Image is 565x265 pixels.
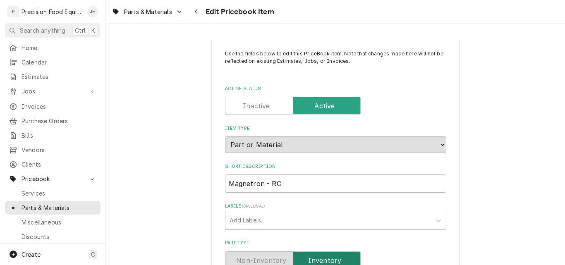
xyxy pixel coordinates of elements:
[91,250,95,259] span: C
[5,201,101,215] a: Parts & Materials
[22,218,96,227] span: Miscellaneous
[225,203,446,230] div: Labels
[75,26,86,35] span: Ctrl
[22,102,96,111] span: Invoices
[5,215,101,229] a: Miscellaneous
[5,158,101,171] a: Clients
[5,186,101,200] a: Services
[5,55,101,69] a: Calendar
[87,6,98,17] div: JH
[225,174,446,193] input: Name used to describe this Part or Material
[22,43,96,52] span: Home
[22,232,96,241] span: Discounts
[22,174,84,183] span: Pricebook
[87,6,98,17] div: Jason Hertel's Avatar
[5,129,101,142] a: Bills
[22,87,84,95] span: Jobs
[5,70,101,84] a: Estimates
[22,146,96,154] span: Vendors
[20,26,65,35] span: Search anything
[5,114,101,128] a: Purchase Orders
[124,7,172,16] span: Parts & Materials
[5,172,101,186] a: Go to Pricebook
[5,84,101,98] a: Go to Jobs
[225,163,446,170] label: Short Description
[108,5,186,19] a: Go to Parts & Materials
[22,131,96,140] span: Bills
[225,86,446,115] div: Active Status
[22,58,96,67] span: Calendar
[22,251,41,258] span: Create
[5,230,101,244] a: Discounts
[242,204,265,208] span: ( optional )
[225,163,446,193] div: Short Description
[5,143,101,157] a: Vendors
[203,6,274,17] span: Edit Pricebook Item
[91,26,95,35] span: K
[22,189,96,198] span: Services
[22,203,96,212] span: Parts & Materials
[225,125,446,153] div: Item Type
[22,72,96,81] span: Estimates
[225,240,446,246] label: Part Type
[5,100,101,113] a: Invoices
[7,6,19,17] div: P
[5,23,101,38] button: Search anythingCtrlK
[5,41,101,55] a: Home
[225,86,446,92] label: Active Status
[22,160,96,169] span: Clients
[22,7,82,16] div: Precision Food Equipment LLC
[225,50,446,73] p: Use the fields below to edit this PriceBook item. Note that changes made here will not be reflect...
[22,117,96,125] span: Purchase Orders
[225,125,446,132] label: Item Type
[190,5,203,18] button: Navigate back
[225,203,446,210] label: Labels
